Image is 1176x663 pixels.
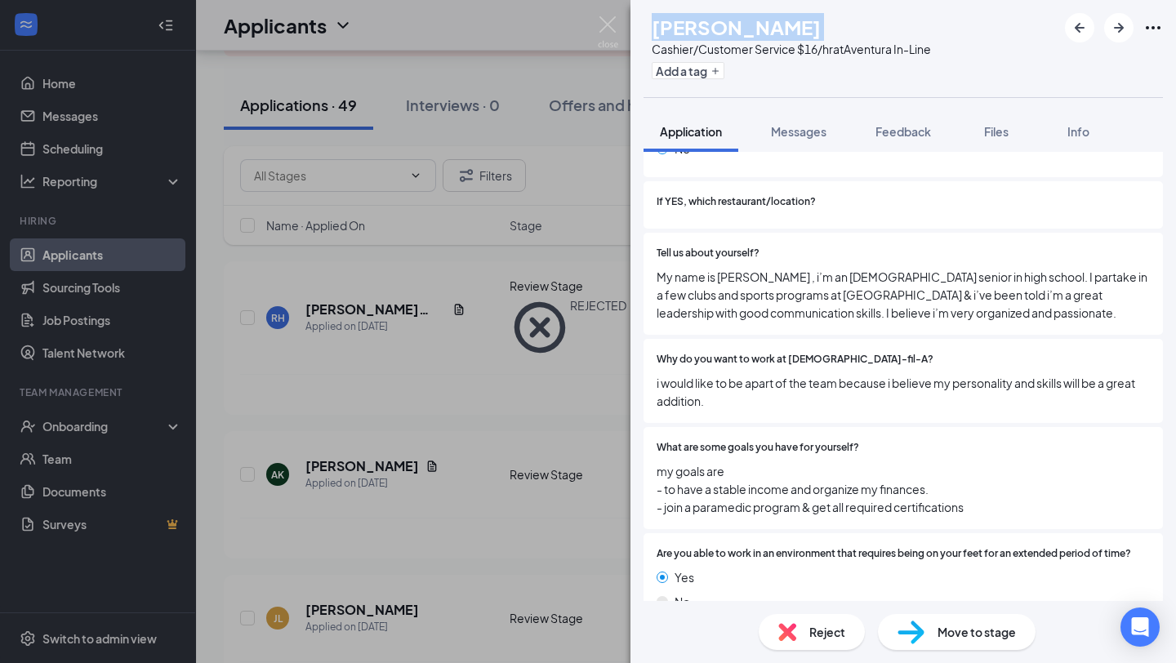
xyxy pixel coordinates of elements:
[657,374,1150,410] span: i would like to be apart of the team because i believe my personality and skills will be a great ...
[657,462,1150,516] span: my goals are - to have a stable income and organize my finances. - join a paramedic program & get...
[1109,18,1129,38] svg: ArrowRight
[675,593,690,611] span: No
[652,41,931,57] div: Cashier/Customer Service $16/hr at Aventura In-Line
[660,124,722,139] span: Application
[652,62,724,79] button: PlusAdd a tag
[657,246,759,261] span: Tell us about yourself?
[657,440,859,456] span: What are some goals you have for yourself?
[1070,18,1089,38] svg: ArrowLeftNew
[1120,607,1160,647] div: Open Intercom Messenger
[652,13,821,41] h1: [PERSON_NAME]
[1067,124,1089,139] span: Info
[875,124,931,139] span: Feedback
[1065,13,1094,42] button: ArrowLeftNew
[657,194,816,210] span: If YES, which restaurant/location?
[771,124,826,139] span: Messages
[809,623,845,641] span: Reject
[1104,13,1134,42] button: ArrowRight
[984,124,1009,139] span: Files
[675,568,694,586] span: Yes
[657,268,1150,322] span: My name is [PERSON_NAME] , i’m an [DEMOGRAPHIC_DATA] senior in high school. I partake in a few cl...
[1143,18,1163,38] svg: Ellipses
[657,352,933,367] span: Why do you want to work at [DEMOGRAPHIC_DATA]-fil-A?
[710,66,720,76] svg: Plus
[657,546,1131,562] span: Are you able to work in an environment that requires being on your feet for an extended period of...
[938,623,1016,641] span: Move to stage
